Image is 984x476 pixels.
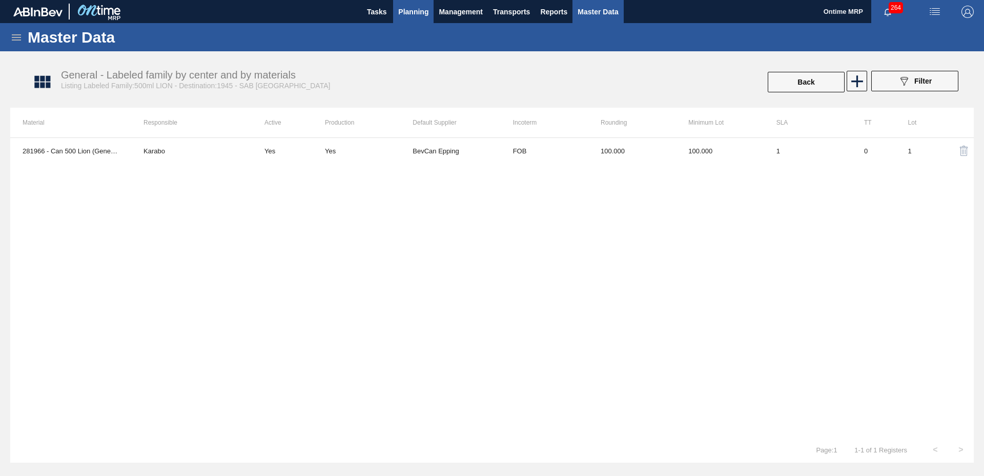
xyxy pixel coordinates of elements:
[493,6,530,18] span: Transports
[764,138,852,164] td: 1
[325,108,413,137] th: Production
[929,6,941,18] img: userActions
[889,2,903,13] span: 264
[871,71,958,91] button: Filter
[588,108,676,137] th: Rounding
[767,71,846,93] div: Back to labeled Family
[853,446,907,454] span: 1 - 1 of 1 Registers
[131,138,252,164] td: Karabo
[896,138,940,164] td: 1
[588,138,676,164] td: 100
[952,138,976,163] button: delete-icon
[252,138,325,164] td: Yes
[413,138,500,164] td: BevCan Epping
[61,69,296,81] span: General - Labeled family by center and by materials
[13,7,63,16] img: TNhmsLtSVTkK8tSr43FrP2fwEKptu5GPRR3wAAAABJRU5ErkJggg==
[131,108,252,137] th: Responsible
[398,6,428,18] span: Planning
[948,437,974,463] button: >
[28,31,210,43] h1: Master Data
[871,5,904,19] button: Notifications
[896,108,940,137] th: Lot
[325,147,413,155] div: Material with no Discontinuation Date
[961,6,974,18] img: Logout
[958,145,970,157] img: delete-icon
[10,108,131,137] th: Material
[846,71,866,93] div: New labeled family by center and by Material
[501,108,588,137] th: Incoterm
[325,147,336,155] div: Yes
[676,108,764,137] th: Minimum Lot
[252,108,325,137] th: Active
[61,82,330,90] span: Listing Labeled Family:500ml LION - Destination:1945 - SAB [GEOGRAPHIC_DATA]
[764,108,852,137] th: SLA
[413,108,500,137] th: Default Supplier
[501,138,588,164] td: FOB
[10,138,131,164] td: 281966 - Can 500 Lion (Generic 2021)
[439,6,483,18] span: Management
[852,108,896,137] th: TT
[852,138,896,164] td: 0
[578,6,618,18] span: Master Data
[816,446,837,454] span: Page : 1
[365,6,388,18] span: Tasks
[922,437,948,463] button: <
[914,77,932,85] span: Filter
[952,138,961,163] div: Delete Material
[540,6,567,18] span: Reports
[676,138,764,164] td: 100
[866,71,963,93] div: Filter labeled family by center and by material
[768,72,845,92] button: Back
